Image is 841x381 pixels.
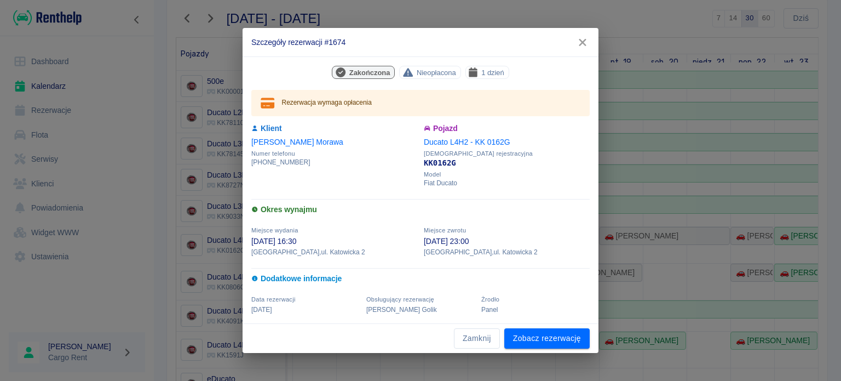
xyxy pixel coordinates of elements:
h6: Okres wynajmu [251,204,590,215]
span: 1 dzień [477,67,509,78]
span: Miejsce zwrotu [424,227,466,234]
p: [DATE] 16:30 [251,236,417,247]
p: [GEOGRAPHIC_DATA] , ul. Katowicka 2 [424,247,590,257]
h6: Pojazd [424,123,590,134]
h6: Klient [251,123,417,134]
span: Model [424,171,590,178]
span: Zakończona [345,67,395,78]
span: Miejsce wydania [251,227,298,234]
p: KK0162G [424,157,590,169]
a: [PERSON_NAME] Morawa [251,138,343,146]
p: Panel [481,305,590,315]
p: [DATE] 23:00 [424,236,590,247]
span: Numer telefonu [251,150,417,157]
a: Ducato L4H2 - KK 0162G [424,138,510,146]
h2: Szczegóły rezerwacji #1674 [243,28,598,56]
span: Żrodło [481,296,499,303]
p: [PERSON_NAME] Golik [366,305,475,315]
span: Obsługujący rezerwację [366,296,434,303]
p: [DATE] [251,305,360,315]
h6: Dodatkowe informacje [251,273,590,285]
p: [GEOGRAPHIC_DATA] , ul. Katowicka 2 [251,247,417,257]
a: Zobacz rezerwację [504,328,590,349]
p: [PHONE_NUMBER] [251,157,417,167]
span: [DEMOGRAPHIC_DATA] rejestracyjna [424,150,590,157]
button: Zamknij [454,328,500,349]
div: Rezerwacja wymaga opłacenia [282,93,372,113]
span: Nieopłacona [412,67,460,78]
span: Data rezerwacji [251,296,296,303]
p: Fiat Ducato [424,178,590,188]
